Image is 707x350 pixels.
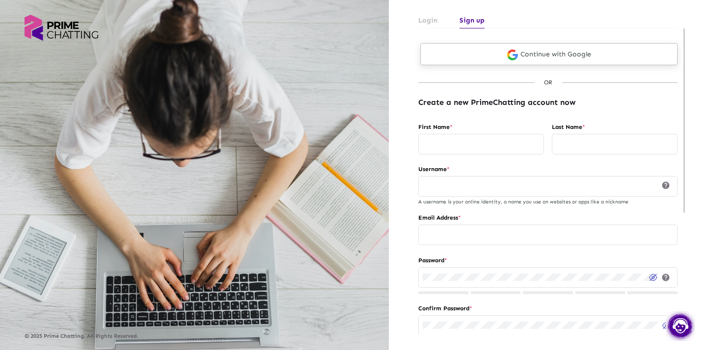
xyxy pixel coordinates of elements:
label: Confirm Password [418,303,678,314]
label: Password [418,255,678,266]
label: Username [418,164,678,175]
img: eye-off.svg [649,274,657,281]
img: logo [25,15,98,41]
img: google-login.svg [507,50,518,60]
a: Login [418,12,437,28]
span: help [661,273,670,282]
label: First Name [418,122,544,132]
p: © 2025 Prime Chatting. All Rights Reserved. [25,333,364,339]
span: help [661,181,670,190]
button: help [658,177,673,192]
button: Confirm Hide password [659,318,673,332]
button: Hide password [646,270,660,284]
a: Continue with Google [420,43,678,65]
label: Last Name [552,122,678,132]
label: Email Address [418,212,678,223]
div: OR [534,77,562,88]
img: eye-off.svg [662,322,671,329]
img: chat.png [666,311,695,341]
h4: Create a new PrimeChatting account now [418,98,678,107]
button: help [658,270,673,284]
a: Sign up [460,12,485,28]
